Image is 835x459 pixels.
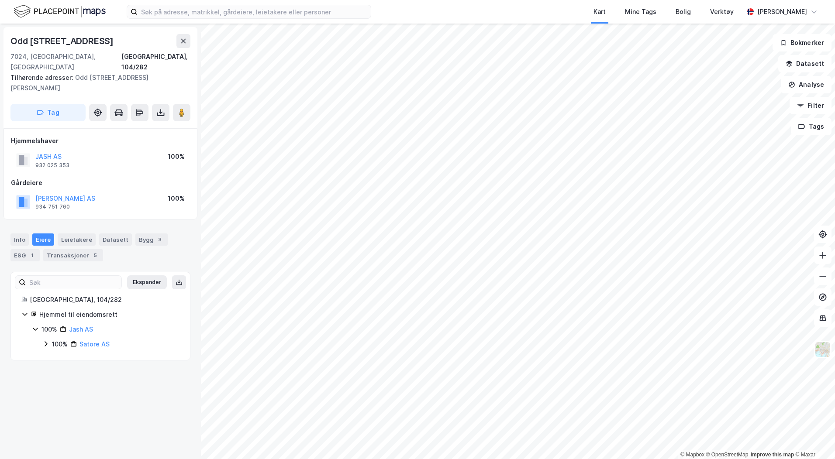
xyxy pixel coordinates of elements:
[32,233,54,246] div: Eiere
[10,233,29,246] div: Info
[52,339,68,349] div: 100%
[43,249,103,261] div: Transaksjoner
[28,251,36,260] div: 1
[680,452,704,458] a: Mapbox
[58,233,96,246] div: Leietakere
[26,276,121,289] input: Søk
[751,452,794,458] a: Improve this map
[155,235,164,244] div: 3
[790,97,832,114] button: Filter
[91,251,100,260] div: 5
[593,7,606,17] div: Kart
[11,178,190,188] div: Gårdeiere
[676,7,691,17] div: Bolig
[39,309,179,320] div: Hjemmel til eiendomsrett
[168,193,185,204] div: 100%
[10,74,75,81] span: Tilhørende adresser:
[11,136,190,146] div: Hjemmelshaver
[814,341,831,358] img: Z
[773,34,832,51] button: Bokmerker
[791,417,835,459] div: Kontrollprogram for chat
[778,55,832,72] button: Datasett
[791,118,832,135] button: Tags
[10,72,183,93] div: Odd [STREET_ADDRESS][PERSON_NAME]
[168,151,185,162] div: 100%
[127,275,167,289] button: Ekspander
[135,233,168,246] div: Bygg
[35,203,70,210] div: 934 751 760
[138,5,371,18] input: Søk på adresse, matrikkel, gårdeiere, leietakere eller personer
[10,51,121,72] div: 7024, [GEOGRAPHIC_DATA], [GEOGRAPHIC_DATA]
[757,7,807,17] div: [PERSON_NAME]
[10,34,115,48] div: Odd [STREET_ADDRESS]
[781,76,832,93] button: Analyse
[710,7,734,17] div: Verktøy
[706,452,749,458] a: OpenStreetMap
[791,417,835,459] iframe: Chat Widget
[99,233,132,246] div: Datasett
[625,7,656,17] div: Mine Tags
[10,249,40,261] div: ESG
[79,340,110,348] a: Satore AS
[10,104,86,121] button: Tag
[41,324,57,335] div: 100%
[14,4,106,19] img: logo.f888ab2527a4732fd821a326f86c7f29.svg
[30,295,179,305] div: [GEOGRAPHIC_DATA], 104/282
[121,51,190,72] div: [GEOGRAPHIC_DATA], 104/282
[35,162,69,169] div: 932 025 353
[69,325,93,333] a: Jash AS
